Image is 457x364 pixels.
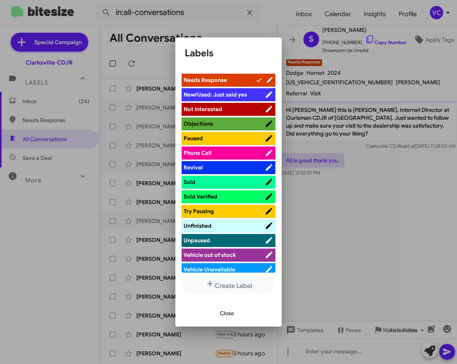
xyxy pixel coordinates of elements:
[184,208,214,215] span: Try Pausing
[214,306,240,320] button: Close
[184,251,236,258] span: Vehicle out of stock
[184,193,217,200] span: Sold Verified
[185,47,272,59] h1: Labels
[184,120,213,127] span: Objections
[184,76,227,84] span: Needs Response
[184,135,203,142] span: Paused
[184,237,210,244] span: Unpaused
[184,91,247,98] span: New/Used: Just said yes
[184,106,222,113] span: Not Interested
[184,149,212,156] span: Phone Call
[220,306,234,320] span: Close
[184,222,212,229] span: Unfinished
[184,164,203,171] span: Revival
[184,266,235,273] span: Vehicle Unavailable
[182,276,275,293] button: Create Label
[184,178,195,186] span: Sold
